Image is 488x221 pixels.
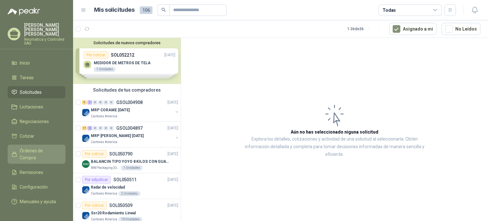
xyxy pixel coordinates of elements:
[20,147,59,161] span: Órdenes de Compra
[8,8,40,15] img: Logo peakr
[20,59,30,66] span: Inicio
[82,212,90,219] img: Company Logo
[82,186,90,194] img: Company Logo
[20,198,56,205] span: Manuales y ayuda
[93,126,98,130] div: 0
[73,38,181,84] div: Solicitudes de nuevos compradoresPor cotizarSOL052212[DATE] MEDIDOR DE METROS DE TELA1 UnidadesPo...
[82,160,90,168] img: Company Logo
[20,183,48,190] span: Configuración
[82,135,90,142] img: Company Logo
[91,165,119,170] p: MM Packaging [GEOGRAPHIC_DATA]
[8,115,65,128] a: Negociaciones
[73,84,181,96] div: Solicitudes de tus compradores
[91,114,117,119] p: Cartones America
[24,38,65,45] p: Neumatica y Controles SAS
[167,151,178,157] p: [DATE]
[20,169,43,176] span: Remisiones
[20,74,34,81] span: Tareas
[245,135,424,158] p: Explora los detalles, cotizaciones y actividad de una solicitud al seleccionarla. Obtén informaci...
[87,100,92,105] div: 1
[73,173,181,199] a: Por adjudicarSOL050511[DATE] Company LogoRadar de velocidadCartones America2 Unidades
[119,191,140,196] div: 2 Unidades
[20,103,43,110] span: Licitaciones
[82,150,107,158] div: Por cotizar
[121,165,143,170] div: 1 Unidades
[8,145,65,164] a: Órdenes de Compra
[109,152,132,156] p: SOL050790
[104,100,108,105] div: 0
[91,191,117,196] p: Cartones America
[109,203,132,208] p: SOL050509
[82,100,87,105] div: 9
[113,177,137,182] p: SOL050511
[8,130,65,142] a: Cotizar
[8,72,65,84] a: Tareas
[20,133,34,140] span: Cotizar
[91,133,144,139] p: MRP [PERSON_NAME] [DATE]
[383,7,396,14] div: Todas
[91,210,136,216] p: Ssr20 Rodamiento Lineal
[109,100,114,105] div: 0
[167,177,178,183] p: [DATE]
[98,100,103,105] div: 0
[8,101,65,113] a: Licitaciones
[20,89,42,96] span: Solicitudes
[8,181,65,193] a: Configuración
[109,126,114,130] div: 0
[82,109,90,116] img: Company Logo
[167,100,178,106] p: [DATE]
[76,40,178,45] button: Solicitudes de nuevos compradores
[20,118,49,125] span: Negociaciones
[116,100,143,105] p: GSOL004908
[8,86,65,98] a: Solicitudes
[82,126,87,130] div: 17
[8,196,65,208] a: Manuales y ayuda
[82,99,180,119] a: 9 1 0 0 0 0 GSOL004908[DATE] Company LogoMRP CORAME [DATE]Cartones America
[82,124,180,145] a: 17 2 0 0 0 0 GSOL004897[DATE] Company LogoMRP [PERSON_NAME] [DATE]Cartones America
[167,203,178,209] p: [DATE]
[98,126,103,130] div: 0
[24,23,65,36] p: [PERSON_NAME] [PERSON_NAME] [PERSON_NAME]
[347,24,384,34] div: 1 - 36 de 36
[91,159,170,165] p: BALANCIN TIPO YOYO 8 KILOS CON GUAYA ACERO INOX
[82,176,111,183] div: Por adjudicar
[140,6,152,14] span: 106
[87,126,92,130] div: 2
[389,23,437,35] button: Asignado a mi
[116,126,143,130] p: GSOL004897
[104,126,108,130] div: 0
[442,23,480,35] button: No Leídos
[93,100,98,105] div: 0
[94,5,135,15] h1: Mis solicitudes
[91,184,125,190] p: Radar de velocidad
[91,107,130,113] p: MRP CORAME [DATE]
[91,140,117,145] p: Cartones America
[73,148,181,173] a: Por cotizarSOL050790[DATE] Company LogoBALANCIN TIPO YOYO 8 KILOS CON GUAYA ACERO INOXMM Packagin...
[8,166,65,178] a: Remisiones
[82,202,107,209] div: Por cotizar
[161,8,166,12] span: search
[8,57,65,69] a: Inicio
[291,128,378,135] h3: Aún no has seleccionado niguna solicitud
[167,125,178,131] p: [DATE]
